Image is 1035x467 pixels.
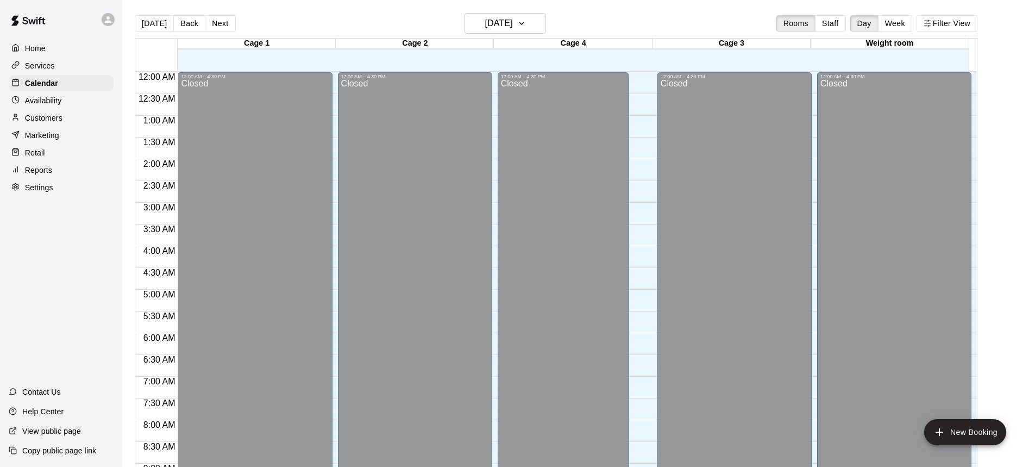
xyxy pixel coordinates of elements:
span: 6:30 AM [141,355,178,364]
a: Settings [9,179,114,196]
button: [DATE] [465,13,546,34]
span: 3:30 AM [141,225,178,234]
a: Reports [9,162,114,178]
a: Marketing [9,127,114,144]
span: 8:30 AM [141,442,178,451]
button: Next [205,15,235,32]
div: Cage 3 [653,39,811,49]
button: Back [173,15,205,32]
a: Customers [9,110,114,126]
span: 1:30 AM [141,138,178,147]
div: Cage 2 [336,39,494,49]
p: Customers [25,113,62,123]
span: 2:30 AM [141,181,178,190]
p: Services [25,60,55,71]
h6: [DATE] [485,16,513,31]
span: 5:00 AM [141,290,178,299]
div: 12:00 AM – 4:30 PM [341,74,489,79]
button: [DATE] [135,15,174,32]
span: 5:30 AM [141,312,178,321]
span: 12:30 AM [136,94,178,103]
button: Week [878,15,912,32]
span: 7:30 AM [141,398,178,408]
span: 6:00 AM [141,333,178,343]
p: Contact Us [22,387,61,397]
div: 12:00 AM – 4:30 PM [820,74,968,79]
div: Cage 1 [178,39,336,49]
a: Services [9,58,114,74]
button: add [924,419,1006,445]
a: Availability [9,92,114,109]
div: 12:00 AM – 4:30 PM [181,74,329,79]
p: Home [25,43,46,54]
span: 7:00 AM [141,377,178,386]
div: 12:00 AM – 4:30 PM [501,74,626,79]
p: View public page [22,426,81,437]
button: Day [850,15,879,32]
p: Copy public page link [22,445,96,456]
a: Retail [9,145,114,161]
p: Settings [25,182,53,193]
p: Help Center [22,406,64,417]
span: 3:00 AM [141,203,178,212]
div: Cage 4 [494,39,652,49]
span: 2:00 AM [141,159,178,169]
span: 1:00 AM [141,116,178,125]
div: Weight room [811,39,969,49]
p: Reports [25,165,52,176]
a: Calendar [9,75,114,91]
span: 4:30 AM [141,268,178,277]
p: Retail [25,147,45,158]
span: 4:00 AM [141,246,178,256]
p: Availability [25,95,62,106]
a: Home [9,40,114,57]
span: 8:00 AM [141,420,178,429]
span: 12:00 AM [136,72,178,82]
p: Calendar [25,78,58,89]
button: Filter View [917,15,977,32]
button: Rooms [776,15,816,32]
button: Staff [815,15,846,32]
p: Marketing [25,130,59,141]
div: 12:00 AM – 4:30 PM [661,74,808,79]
